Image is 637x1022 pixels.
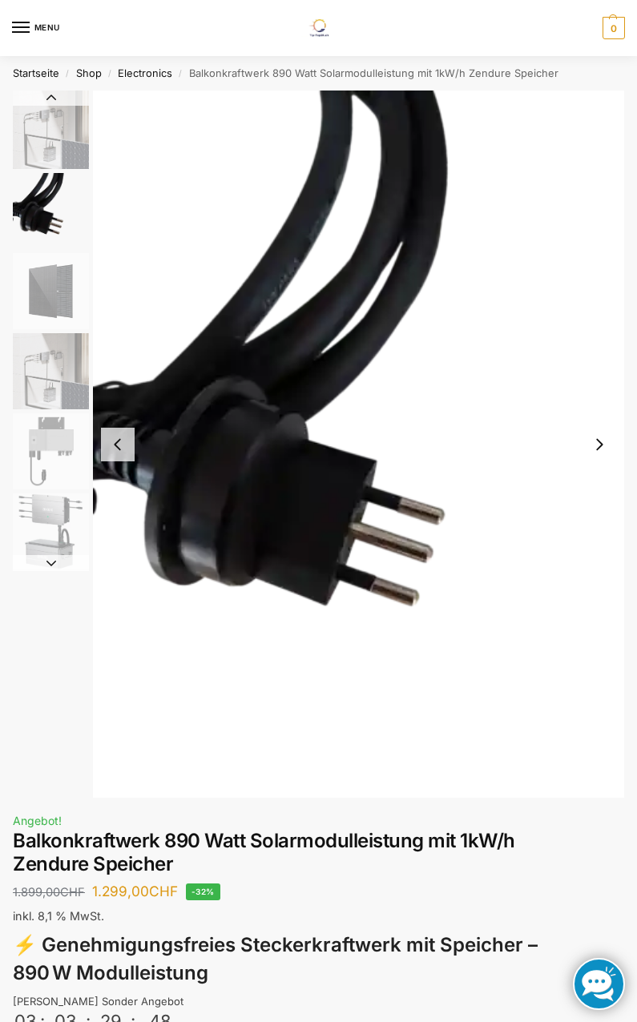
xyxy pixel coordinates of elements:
bdi: 1.899,00 [13,885,85,899]
h3: ⚡ Genehmigungsfreies Steckerkraftwerk mit Speicher – 890 W Modulleistung [13,931,624,988]
span: / [59,67,76,79]
span: 0 [603,17,625,39]
span: inkl. 8,1 % MwSt. [13,909,104,923]
li: 3 / 6 [9,251,89,331]
li: 2 / 6 [93,91,624,798]
button: Next slide [13,555,89,571]
span: / [102,67,119,79]
button: Previous slide [101,428,135,461]
a: Startseite [13,67,59,79]
img: Zendure-solar-flow-Batteriespeicher für Balkonkraftwerke [13,91,89,169]
img: Anschlusskabel-3meter_schweizer-stecker [13,173,89,249]
nav: Cart contents [599,17,625,39]
span: CHF [60,885,85,899]
li: 6 / 6 [9,491,89,571]
img: Anschlusskabel-3meter_schweizer-stecker [93,91,624,798]
div: [PERSON_NAME] Sonder Angebot [13,994,624,1010]
a: Electronics [118,67,172,79]
span: / [172,67,189,79]
button: Next slide [583,428,616,461]
h1: Balkonkraftwerk 890 Watt Solarmodulleistung mit 1kW/h Zendure Speicher [13,830,624,876]
img: nep-microwechselrichter-600w [13,413,89,489]
li: 4 / 6 [9,331,89,411]
nav: Breadcrumb [13,56,624,91]
img: Zendure-Solaflow [13,493,89,569]
img: Maysun [13,253,89,329]
img: Zendure-solar-flow-Batteriespeicher für Balkonkraftwerke [13,333,89,409]
li: 1 / 6 [9,91,89,171]
li: 5 / 6 [9,411,89,491]
li: 2 / 6 [9,171,89,251]
button: Menu [12,16,60,40]
a: 0 [599,17,625,39]
span: CHF [149,883,178,899]
span: -32% [186,883,220,900]
span: Angebot! [13,814,62,827]
a: Shop [76,67,102,79]
bdi: 1.299,00 [92,883,178,899]
img: Solaranlagen, Speicheranlagen und Energiesparprodukte [300,19,337,37]
button: Previous slide [13,90,89,106]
